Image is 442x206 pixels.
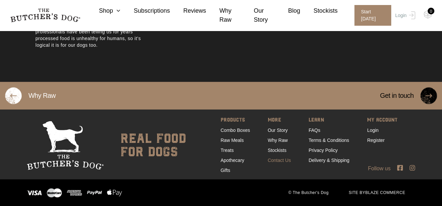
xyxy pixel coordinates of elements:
[170,6,206,15] a: Reviews
[373,82,420,110] h5: Get in touch
[221,116,250,125] span: PRODUCTS
[221,148,234,153] a: Treats
[309,148,338,153] a: Privacy Policy
[275,6,300,15] a: Blog
[278,190,338,196] span: © The Butcher's Dog
[5,87,22,104] img: TBD_Button_Gold_new-white.png
[367,138,384,143] a: Register
[268,148,287,153] a: Stockists
[221,138,244,143] a: Raw Meals
[309,128,320,133] a: FAQs
[428,8,434,14] div: 0
[354,5,391,26] span: Start [DATE]
[420,87,437,104] img: TBD_Button_Black_100-new-black.png
[206,6,240,24] a: Why Raw
[240,6,275,24] a: Our Story
[309,138,349,143] a: Terms & Conditions
[86,6,120,15] a: Shop
[309,158,349,163] a: Delivery & Shipping
[268,116,291,125] span: MORE
[268,158,291,163] a: Contact Us
[424,10,432,19] img: TBD_Cart-Empty.png
[268,128,288,133] a: Our Story
[300,6,338,15] a: Stockists
[365,190,405,195] a: BLAZE COMMERCE
[367,116,398,125] span: MY ACCOUNT
[348,5,394,26] a: Start [DATE]
[221,158,244,163] a: Apothecary
[394,5,415,26] a: Login
[339,190,415,196] span: SITE BY
[114,121,186,170] div: real food for dogs
[309,116,349,125] span: LEARN
[221,168,230,173] a: Gifts
[22,82,62,110] h5: Why Raw
[221,128,250,133] a: Combo Boxes
[268,138,288,143] a: Why Raw
[120,6,170,15] a: Subscriptions
[367,128,378,133] a: Login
